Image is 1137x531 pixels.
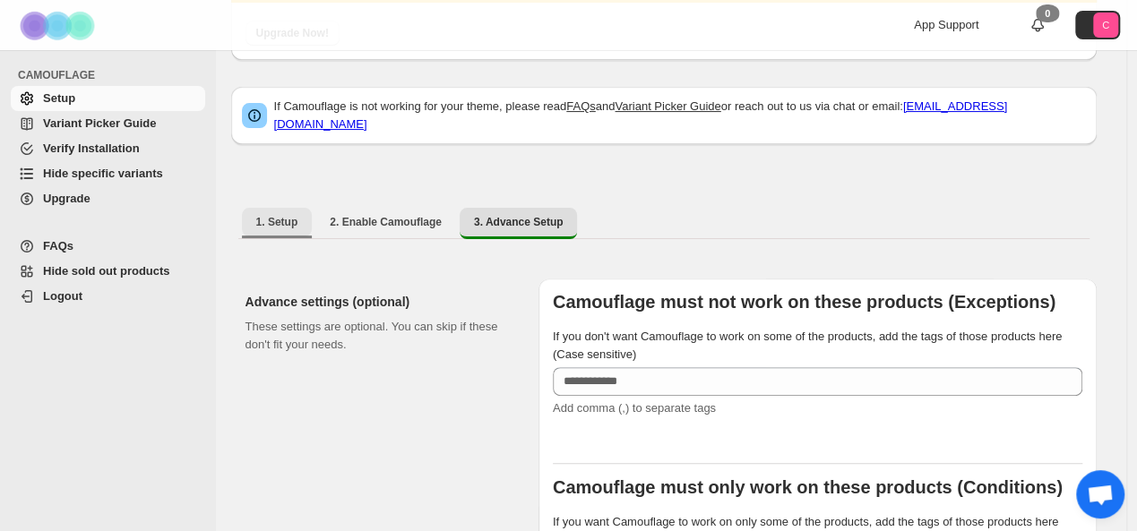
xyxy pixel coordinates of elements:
b: Camouflage must not work on these products (Exceptions) [553,292,1055,312]
span: App Support [914,18,978,31]
span: Hide specific variants [43,167,163,180]
a: Upgrade [11,186,205,211]
a: FAQs [11,234,205,259]
span: Upgrade [43,192,90,205]
span: 1. Setup [256,215,298,229]
b: Camouflage must only work on these products (Conditions) [553,477,1063,497]
a: 0 [1029,16,1047,34]
span: Add comma (,) to separate tags [553,401,716,415]
p: If Camouflage is not working for your theme, please read and or reach out to us via chat or email: [274,98,1086,133]
a: Setup [11,86,205,111]
a: Hide sold out products [11,259,205,284]
span: Verify Installation [43,141,140,155]
a: Variant Picker Guide [615,99,720,113]
h2: Advance settings (optional) [245,293,510,311]
a: Hide specific variants [11,161,205,186]
a: Variant Picker Guide [11,111,205,136]
span: CAMOUFLAGE [18,68,206,82]
img: Camouflage [14,1,104,50]
span: 2. Enable Camouflage [330,215,442,229]
text: C [1102,20,1109,30]
div: 0 [1036,4,1059,22]
span: FAQs [43,239,73,253]
a: Open chat [1076,470,1124,518]
p: These settings are optional. You can skip if these don't fit your needs. [245,318,510,354]
a: Logout [11,284,205,309]
button: Avatar with initials C [1075,11,1120,39]
span: If you don't want Camouflage to work on some of the products, add the tags of those products here... [553,330,1062,361]
a: Verify Installation [11,136,205,161]
span: Variant Picker Guide [43,116,156,130]
a: FAQs [566,99,596,113]
span: Hide sold out products [43,264,170,278]
span: Setup [43,91,75,105]
span: Logout [43,289,82,303]
span: Avatar with initials C [1093,13,1118,38]
span: 3. Advance Setup [474,215,564,229]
